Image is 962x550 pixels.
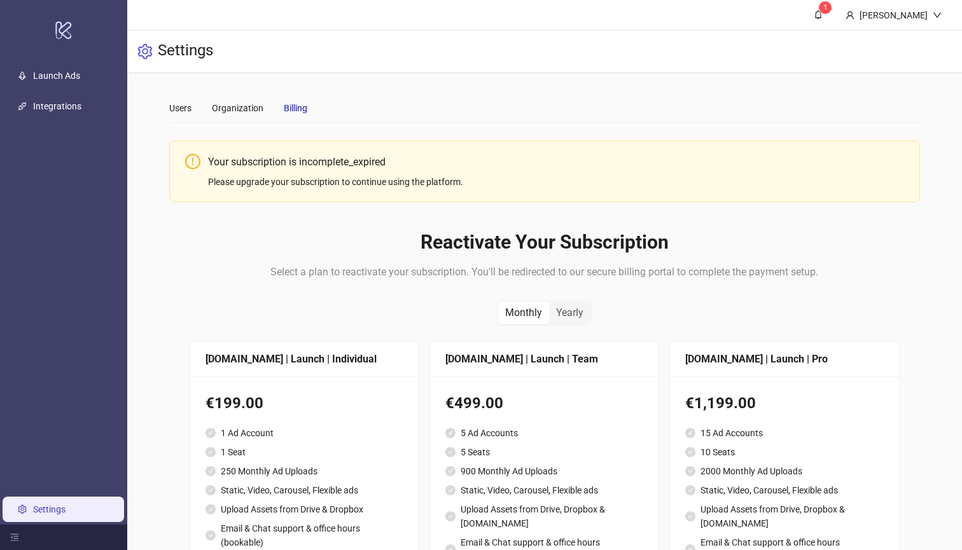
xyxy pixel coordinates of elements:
[445,466,456,476] span: check-circle
[206,504,216,514] span: check-circle
[814,10,823,19] span: bell
[685,464,883,478] li: 2000 Monthly Ad Uploads
[685,502,883,530] li: Upload Assets from Drive, Dropbox & [DOMAIN_NAME]
[206,466,216,476] span: check-circle
[685,447,695,457] span: check-circle
[445,426,643,440] li: 5 Ad Accounts
[498,301,549,324] div: Monthly
[685,511,695,521] span: check-circle
[206,485,216,495] span: check-circle
[823,3,828,12] span: 1
[445,464,643,478] li: 900 Monthly Ad Uploads
[206,502,403,516] li: Upload Assets from Drive & Dropbox
[206,530,216,540] span: check-circle
[208,154,903,170] div: Your subscription is incomplete_expired
[206,445,403,459] li: 1 Seat
[270,266,818,278] span: Select a plan to reactivate your subscription. You'll be redirected to our secure billing portal ...
[933,11,942,20] span: down
[190,230,899,254] h2: Reactivate Your Subscription
[445,445,643,459] li: 5 Seats
[445,502,643,530] li: Upload Assets from Drive, Dropbox & [DOMAIN_NAME]
[846,11,854,20] span: user
[206,483,403,497] li: Static, Video, Carousel, Flexible ads
[685,466,695,476] span: check-circle
[497,300,592,326] div: segmented control
[685,351,883,367] div: [DOMAIN_NAME] | Launch | Pro
[33,71,80,81] a: Launch Ads
[206,428,216,438] span: check-circle
[284,101,307,115] div: Billing
[206,426,403,440] li: 1 Ad Account
[854,8,933,22] div: [PERSON_NAME]
[445,447,456,457] span: check-circle
[685,445,883,459] li: 10 Seats
[549,301,590,324] div: Yearly
[685,426,883,440] li: 15 Ad Accounts
[33,101,81,111] a: Integrations
[158,41,213,62] h3: Settings
[206,447,216,457] span: check-circle
[10,533,19,542] span: menu-fold
[445,351,643,367] div: [DOMAIN_NAME] | Launch | Team
[185,154,200,169] span: exclamation-circle
[819,1,832,14] sup: 1
[445,392,643,416] div: €499.00
[445,483,643,497] li: Static, Video, Carousel, Flexible ads
[445,485,456,495] span: check-circle
[445,511,456,521] span: check-circle
[206,392,403,416] div: €199.00
[137,44,153,59] span: setting
[206,464,403,478] li: 250 Monthly Ad Uploads
[685,392,883,416] div: €1,199.00
[212,101,263,115] div: Organization
[206,351,403,367] div: [DOMAIN_NAME] | Launch | Individual
[685,428,695,438] span: check-circle
[685,485,695,495] span: check-circle
[33,504,66,514] a: Settings
[206,521,403,549] li: Email & Chat support & office hours (bookable)
[169,101,192,115] div: Users
[445,428,456,438] span: check-circle
[208,175,903,189] div: Please upgrade your subscription to continue using the platform.
[685,483,883,497] li: Static, Video, Carousel, Flexible ads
